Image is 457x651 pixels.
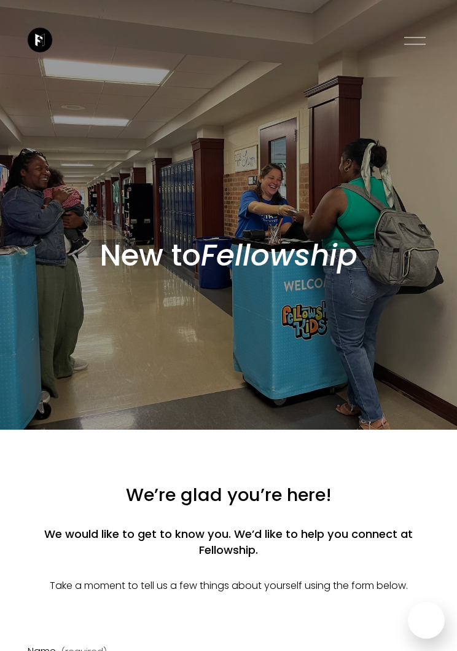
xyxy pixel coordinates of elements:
[28,28,52,52] img: Fellowship Memphis
[28,577,430,595] p: Take a moment to tell us a few things about yourself using the form below.
[28,526,430,557] h4: We would like to get to know you. We’d like to help you connect at Fellowship.
[28,483,430,507] h3: We’re glad you’re here!
[28,237,430,274] h1: New to
[201,234,357,276] em: Fellowship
